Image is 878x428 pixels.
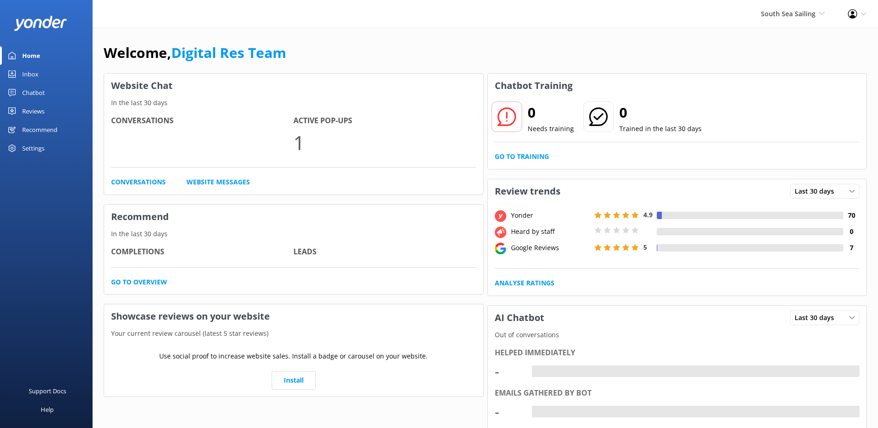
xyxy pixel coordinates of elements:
div: Home [22,46,40,65]
a: Website Messages [187,177,250,187]
div: - [495,401,523,423]
h2: 0 [528,101,574,124]
p: Needs training [528,124,574,134]
div: - [532,406,539,418]
div: Heard by staff [509,227,592,237]
h1: Welcome, [104,42,286,64]
h4: Conversations [111,115,293,127]
h4: 7 [843,243,859,253]
h3: Showcase reviews on your website [104,304,483,328]
div: Support Docs [29,382,66,400]
a: Install [272,371,316,390]
div: Chatbot [22,83,45,102]
div: - [532,365,539,378]
div: Emails gathered by bot [495,387,860,399]
p: In the last 30 days [104,229,483,239]
span: South Sea Sailing [761,9,816,18]
span: Last 30 days [795,313,840,323]
div: Yonder [509,210,592,220]
span: Last 30 days [795,186,840,196]
div: Google Reviews [509,243,592,253]
p: Trained in the last 30 days [619,124,702,134]
h4: 0 [843,227,859,237]
div: Help [41,400,54,419]
p: Out of conversations [488,330,867,340]
p: Your current review carousel (latest 5 star reviews) [104,328,483,339]
a: Go to overview [111,277,167,287]
div: Inbox [22,65,38,83]
p: 1 [293,127,476,158]
h4: Active Pop-ups [293,115,476,127]
h3: Chatbot Training [488,74,579,98]
img: yonder-white-logo.png [14,16,67,31]
h4: 70 [843,210,859,220]
h3: Review trends [488,179,567,203]
h3: Website Chat [104,74,483,98]
h3: Recommend [104,205,483,229]
p: In the last 30 days [104,98,483,108]
span: 5 [643,243,647,252]
h2: 0 [619,101,702,124]
div: Recommend [22,120,57,139]
a: Conversations [111,177,166,187]
h3: AI Chatbot [488,306,551,330]
p: Use social proof to increase website sales. Install a badge or carousel on your website. [159,351,428,361]
a: Digital Res Team [171,43,286,62]
div: Reviews [22,102,44,120]
h4: Completions [111,246,293,258]
div: Settings [22,139,44,157]
a: Go to Training [495,151,549,162]
a: Analyse Ratings [495,278,554,288]
div: Helped immediately [495,347,860,359]
span: 4.9 [643,210,653,219]
div: - [495,360,523,383]
h4: Leads [293,246,476,258]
